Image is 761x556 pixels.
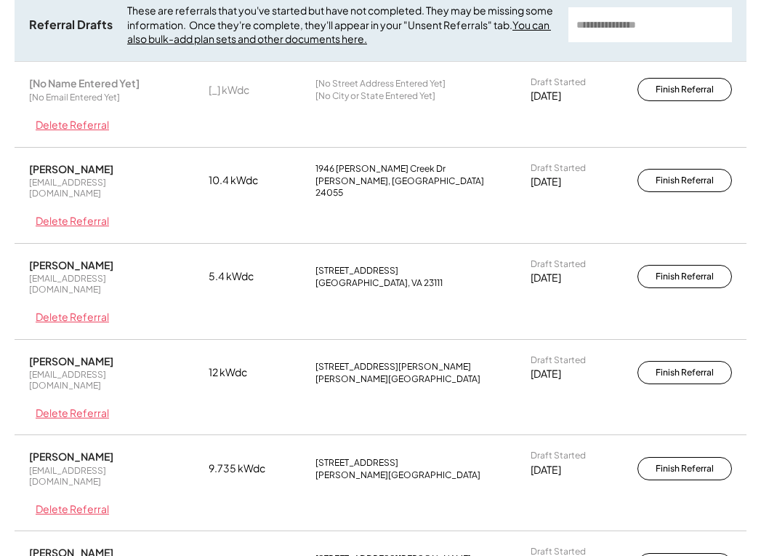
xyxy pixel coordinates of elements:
div: 5.4 kWdc [209,269,281,284]
div: Draft Started [531,76,586,88]
div: 12 kWdc [209,365,281,380]
div: Delete Referral [29,310,109,325]
div: [No Name Entered Yet] [29,76,140,90]
div: Draft Started [531,162,586,174]
div: [DATE] [531,463,561,477]
button: Finish Referral [637,78,732,101]
div: [STREET_ADDRESS] [315,457,398,469]
div: [No Email Entered Yet] [29,92,120,103]
div: [DATE] [531,367,561,381]
div: [EMAIL_ADDRESS][DOMAIN_NAME] [29,369,174,392]
div: [EMAIL_ADDRESS][DOMAIN_NAME] [29,273,174,295]
div: [DATE] [531,175,561,189]
div: [PERSON_NAME][GEOGRAPHIC_DATA] [315,373,480,385]
div: [PERSON_NAME], [GEOGRAPHIC_DATA] 24055 [315,175,497,198]
button: Finish Referral [637,265,732,288]
div: 1946 [PERSON_NAME] Creek Dr [315,163,446,175]
div: [GEOGRAPHIC_DATA], VA 23111 [315,277,443,289]
div: [EMAIL_ADDRESS][DOMAIN_NAME] [29,465,174,488]
div: 10.4 kWdc [209,173,281,188]
div: [PERSON_NAME] [29,162,113,175]
div: Draft Started [531,450,586,461]
div: [_] kWdc [209,83,281,98]
div: [No City or State Entered Yet] [315,90,435,102]
div: These are referrals that you've started but have not completed. They may be missing some informat... [127,4,554,47]
div: Draft Started [531,354,586,366]
button: Finish Referral [637,361,732,384]
div: Delete Referral [29,502,109,517]
div: [EMAIL_ADDRESS][DOMAIN_NAME] [29,177,174,199]
div: Delete Referral [29,214,109,229]
button: Finish Referral [637,169,732,192]
div: [STREET_ADDRESS][PERSON_NAME] [315,361,471,373]
div: [PERSON_NAME] [29,258,113,271]
div: [PERSON_NAME] [29,450,113,463]
div: [PERSON_NAME] [29,354,113,368]
div: [PERSON_NAME][GEOGRAPHIC_DATA] [315,469,480,481]
div: 9.735 kWdc [209,461,281,476]
a: You can also bulk-add plan sets and other documents here. [127,18,551,46]
div: [No Street Address Entered Yet] [315,78,446,90]
div: [DATE] [531,89,561,103]
div: [STREET_ADDRESS] [315,265,398,277]
button: Finish Referral [637,457,732,480]
div: Draft Started [531,258,586,270]
div: [DATE] [531,271,561,285]
div: Referral Drafts [29,17,113,33]
div: Delete Referral [29,406,109,421]
div: Delete Referral [29,118,109,132]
